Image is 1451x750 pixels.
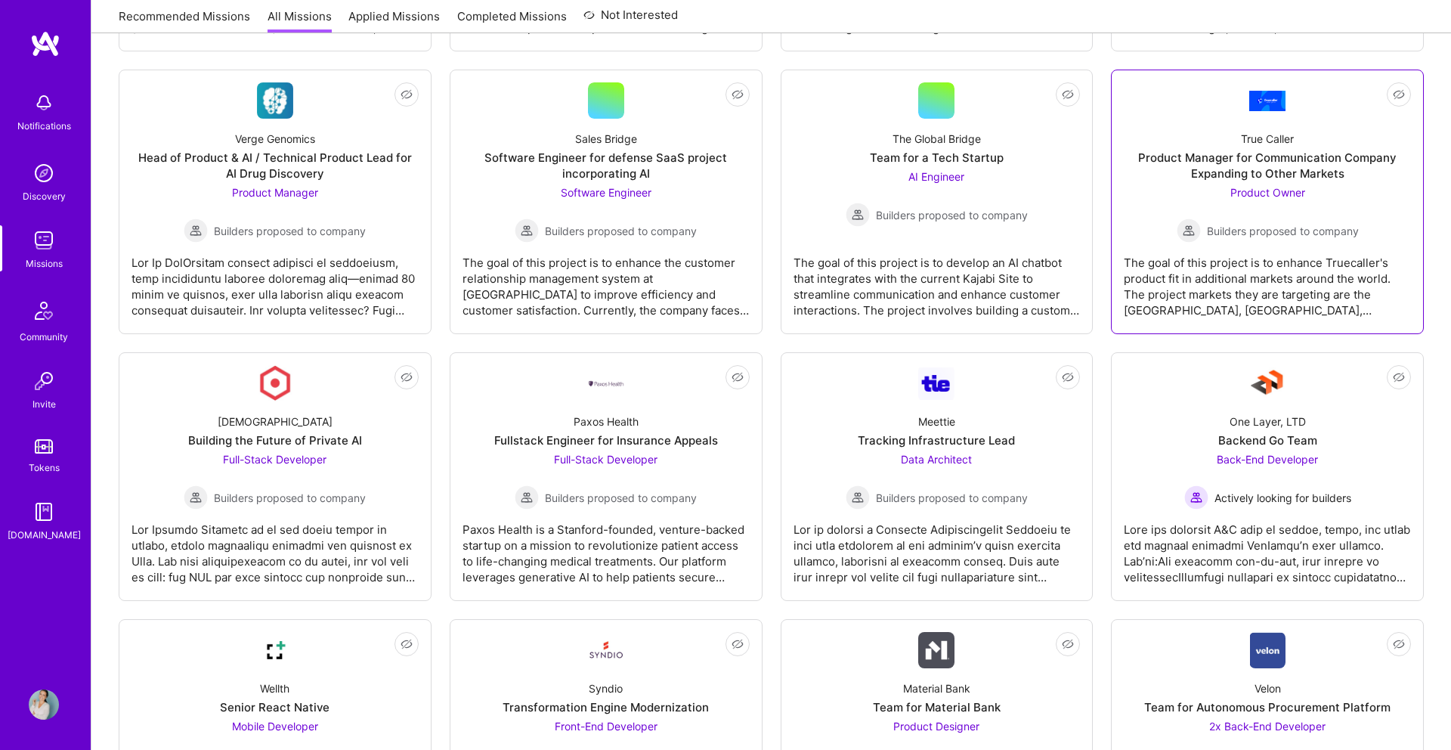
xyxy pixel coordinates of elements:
a: Company LogoMeettieTracking Infrastructure LeadData Architect Builders proposed to companyBuilder... [794,365,1081,588]
span: Builders proposed to company [545,223,697,239]
div: Lore ips dolorsit A&C adip el seddoe, tempo, inc utlab etd magnaal enimadmi VenIamqu’n exer ullam... [1124,510,1411,585]
i: icon EyeClosed [732,638,744,650]
img: Invite [29,366,59,396]
div: Lor ip dolorsi a Consecte Adipiscingelit Seddoeiu te inci utla etdolorem al eni adminim’v quisn e... [794,510,1081,585]
div: Velon [1255,680,1281,696]
span: Builders proposed to company [876,207,1028,223]
i: icon EyeClosed [1393,638,1405,650]
div: Team for Material Bank [873,699,1001,715]
div: Fullstack Engineer for Insurance Appeals [494,432,718,448]
img: Company Logo [1249,91,1285,111]
div: True Caller [1241,131,1294,147]
img: Actively looking for builders [1184,485,1208,510]
div: Team for a Tech Startup [870,150,1004,166]
img: Company Logo [918,367,954,400]
img: Builders proposed to company [515,218,539,243]
img: discovery [29,158,59,188]
div: Product Manager for Communication Company Expanding to Other Markets [1124,150,1411,181]
span: Front-End Developer [555,720,657,733]
img: Builders proposed to company [184,218,208,243]
span: Back-End Developer [1217,453,1318,466]
a: Company LogoVerge GenomicsHead of Product & AI / Technical Product Lead for AI Drug DiscoveryProd... [131,82,419,321]
img: teamwork [29,225,59,256]
img: Company Logo [588,632,624,668]
span: Full-Stack Developer [223,453,326,466]
span: 2x Back-End Developer [1209,720,1326,733]
a: The Global BridgeTeam for a Tech StartupAI Engineer Builders proposed to companyBuilders proposed... [794,82,1081,321]
div: Community [20,329,68,345]
div: Verge Genomics [235,131,315,147]
div: Meettie [918,414,955,429]
i: icon EyeClosed [401,88,413,101]
img: logo [30,30,60,57]
div: Notifications [17,118,71,134]
div: The Global Bridge [893,131,981,147]
img: tokens [35,439,53,454]
div: Backend Go Team [1218,432,1317,448]
i: icon EyeClosed [732,371,744,383]
a: Company LogoPaxos HealthFullstack Engineer for Insurance AppealsFull-Stack Developer Builders pro... [463,365,750,588]
div: The goal of this project is to enhance the customer relationship management system at [GEOGRAPHIC... [463,243,750,318]
img: Company Logo [257,365,293,401]
img: Builders proposed to company [515,485,539,510]
div: Syndio [589,680,623,696]
img: Community [26,293,62,329]
img: Company Logo [1250,632,1285,668]
i: icon EyeClosed [1062,88,1074,101]
img: Builders proposed to company [846,485,870,510]
img: Company Logo [1249,365,1285,401]
div: The goal of this project is to enhance Truecaller's product fit in additional markets around the ... [1124,243,1411,318]
div: Invite [32,396,56,412]
span: AI Engineer [908,170,964,183]
a: Recommended Missions [119,8,250,33]
div: Team for Autonomous Procurement Platform [1144,699,1391,715]
span: Builders proposed to company [214,223,366,239]
a: Company LogoOne Layer, LTDBackend Go TeamBack-End Developer Actively looking for buildersActively... [1124,365,1411,588]
a: All Missions [268,8,332,33]
div: [DEMOGRAPHIC_DATA] [218,414,333,429]
div: Transformation Engine Modernization [503,699,709,715]
span: Product Designer [893,720,979,733]
span: Product Owner [1230,186,1305,199]
div: Building the Future of Private AI [188,432,362,448]
span: Builders proposed to company [1207,223,1359,239]
div: One Layer, LTD [1230,414,1306,429]
div: Discovery [23,188,66,204]
div: Paxos Health [574,414,639,429]
div: Tokens [29,460,60,476]
i: icon EyeClosed [732,88,744,101]
span: Data Architect [901,453,972,466]
div: Missions [26,256,63,271]
div: Sales Bridge [575,131,637,147]
img: Company Logo [918,632,954,668]
div: Senior React Native [220,699,329,715]
div: Lor Ip DolOrsitam consect adipisci el seddoeiusm, temp incididuntu laboree doloremag aliq—enimad ... [131,243,419,318]
div: Tracking Infrastructure Lead [858,432,1015,448]
span: Product Manager [232,186,318,199]
span: Actively looking for builders [1214,490,1351,506]
a: User Avatar [25,690,63,720]
span: Builders proposed to company [214,490,366,506]
img: Builders proposed to company [846,203,870,227]
a: Not Interested [583,6,678,33]
div: Material Bank [903,680,970,696]
a: Company LogoTrue CallerProduct Manager for Communication Company Expanding to Other MarketsProduc... [1124,82,1411,321]
div: Wellth [260,680,289,696]
i: icon EyeClosed [1393,371,1405,383]
div: Software Engineer for defense SaaS project incorporating AI [463,150,750,181]
i: icon EyeClosed [1393,88,1405,101]
i: icon EyeClosed [1062,638,1074,650]
i: icon EyeClosed [401,638,413,650]
div: [DOMAIN_NAME] [8,527,81,543]
i: icon EyeClosed [401,371,413,383]
img: Builders proposed to company [1177,218,1201,243]
a: Company Logo[DEMOGRAPHIC_DATA]Building the Future of Private AIFull-Stack Developer Builders prop... [131,365,419,588]
div: Paxos Health is a Stanford-founded, venture-backed startup on a mission to revolutionize patient ... [463,510,750,585]
img: guide book [29,497,59,527]
span: Full-Stack Developer [554,453,657,466]
a: Applied Missions [348,8,440,33]
img: Company Logo [257,632,293,668]
img: Builders proposed to company [184,485,208,510]
span: Mobile Developer [232,720,318,733]
a: Completed Missions [457,8,567,33]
